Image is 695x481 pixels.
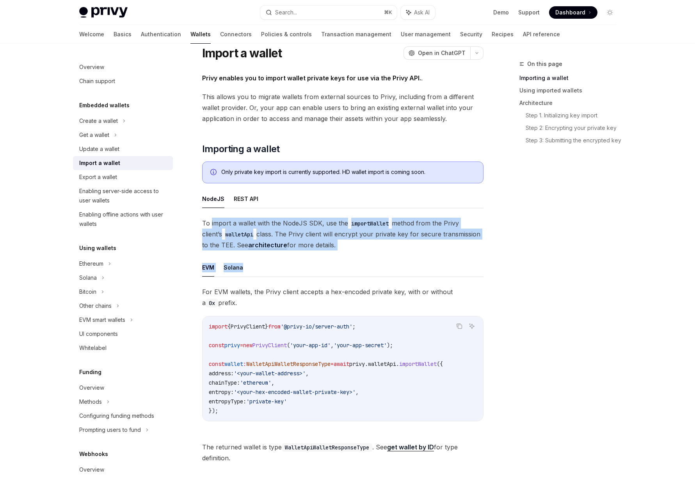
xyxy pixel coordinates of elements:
[414,9,430,16] span: Ask AI
[260,5,397,20] button: Search...⌘K
[222,230,256,239] code: walletApi
[526,134,622,147] a: Step 3: Submitting the encrypted key
[79,301,112,311] div: Other chains
[202,74,421,82] strong: Privy enables you to import wallet private keys for use via the Privy API.
[549,6,597,19] a: Dashboard
[209,398,246,405] span: entropyType:
[334,360,349,367] span: await
[331,360,334,367] span: =
[275,8,297,17] div: Search...
[240,342,243,349] span: =
[79,62,104,72] div: Overview
[202,190,224,208] button: NodeJS
[492,25,514,44] a: Recipes
[523,25,560,44] a: API reference
[202,218,483,250] span: To import a wallet with the NodeJS SDK, use the method from the Privy client’s class. The Privy c...
[555,9,585,16] span: Dashboard
[209,407,218,414] span: });
[526,109,622,122] a: Step 1. Initializing key import
[282,443,372,452] code: WalletApiWalletResponseType
[79,243,116,253] h5: Using wallets
[79,411,154,421] div: Configuring funding methods
[209,389,234,396] span: entropy:
[243,342,252,349] span: new
[352,323,355,330] span: ;
[79,101,130,110] h5: Embedded wallets
[220,25,252,44] a: Connectors
[348,219,392,228] code: importWallet
[73,184,173,208] a: Enabling server-side access to user wallets
[234,389,355,396] span: '<your-hex-encoded-wallet-private-key>'
[79,186,168,205] div: Enabling server-side access to user wallets
[365,360,368,367] span: .
[73,170,173,184] a: Export a wallet
[252,342,287,349] span: PrivyClient
[271,379,274,386] span: ,
[224,360,243,367] span: wallet
[202,143,280,155] span: Importing a wallet
[221,168,475,177] div: Only private key import is currently supported. HD wallet import is coming soon.
[234,370,306,377] span: '<your-wallet-address>'
[246,398,287,405] span: 'private-key'
[460,25,482,44] a: Security
[79,273,97,282] div: Solana
[79,329,118,339] div: UI components
[209,342,224,349] span: const
[79,259,103,268] div: Ethereum
[231,323,265,330] span: PrivyClient
[290,342,331,349] span: 'your-app-id'
[387,443,434,451] a: get wallet by ID
[73,341,173,355] a: Whitelabel
[396,360,399,367] span: .
[454,321,464,331] button: Copy the contents from the code block
[518,9,540,16] a: Support
[79,130,109,140] div: Get a wallet
[79,315,125,325] div: EVM smart wallets
[79,7,128,18] img: light logo
[202,258,214,277] button: EVM
[79,383,104,392] div: Overview
[79,144,119,154] div: Update a wallet
[467,321,477,331] button: Ask AI
[401,25,451,44] a: User management
[73,74,173,88] a: Chain support
[368,360,396,367] span: walletApi
[527,59,562,69] span: On this page
[79,343,107,353] div: Whitelabel
[224,258,243,277] button: Solana
[79,25,104,44] a: Welcome
[73,463,173,477] a: Overview
[79,158,120,168] div: Import a wallet
[202,73,483,83] span: .
[268,323,281,330] span: from
[334,342,387,349] span: 'your-app-secret'
[519,97,622,109] a: Architecture
[209,379,240,386] span: chainType:
[401,5,435,20] button: Ask AI
[349,360,365,367] span: privy
[331,342,334,349] span: ,
[287,342,290,349] span: (
[493,9,509,16] a: Demo
[79,397,102,406] div: Methods
[79,76,115,86] div: Chain support
[190,25,211,44] a: Wallets
[79,116,118,126] div: Create a wallet
[384,9,392,16] span: ⌘ K
[224,342,240,349] span: privy
[399,360,437,367] span: importWallet
[355,389,359,396] span: ,
[73,208,173,231] a: Enabling offline actions with user wallets
[206,299,218,307] code: 0x
[240,379,271,386] span: 'ethereum'
[114,25,132,44] a: Basics
[519,72,622,84] a: Importing a wallet
[79,465,104,474] div: Overview
[209,323,228,330] span: import
[261,25,312,44] a: Policies & controls
[73,327,173,341] a: UI components
[202,46,282,60] h1: Import a wallet
[321,25,391,44] a: Transaction management
[73,409,173,423] a: Configuring funding methods
[79,425,141,435] div: Prompting users to fund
